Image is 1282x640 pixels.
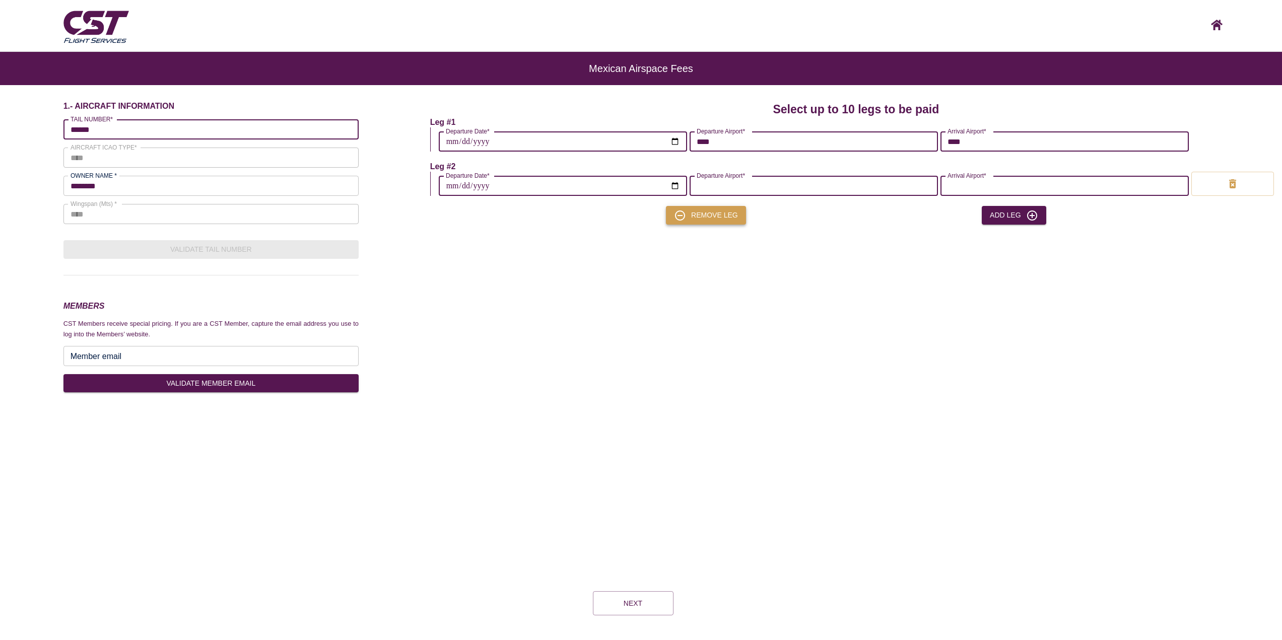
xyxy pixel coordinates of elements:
button: VALIDATE MEMBER EMAIL [63,374,359,393]
label: Departure Date* [446,127,490,135]
label: TAIL NUMBER* [71,115,113,123]
button: Next [593,591,673,615]
label: Departure Airport* [697,171,745,180]
h6: 1.- AIRCRAFT INFORMATION [63,101,359,111]
img: CST Flight Services logo [61,7,131,46]
h6: Mexican Airspace Fees [40,68,1242,69]
h3: MEMBERS [63,300,359,313]
h4: Select up to 10 legs to be paid [773,101,939,117]
p: CST Members receive special pricing. If you are a CST Member, capture the email address you use t... [63,319,359,339]
h6: Leg #2 [430,162,456,172]
label: Arrival Airport* [948,171,986,180]
h6: Leg #1 [430,117,456,127]
label: Departure Date* [446,171,490,180]
label: AIRCRAFT ICAO TYPE* [71,143,137,152]
label: Arrival Airport* [948,127,986,135]
label: Departure Airport* [697,127,745,135]
img: CST logo, click here to go home screen [1211,20,1223,30]
button: Remove leg [666,206,746,225]
label: Wingspan (Mts) * [71,199,117,208]
label: OWNER NAME * [71,171,117,180]
button: Add Leg [982,206,1046,225]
